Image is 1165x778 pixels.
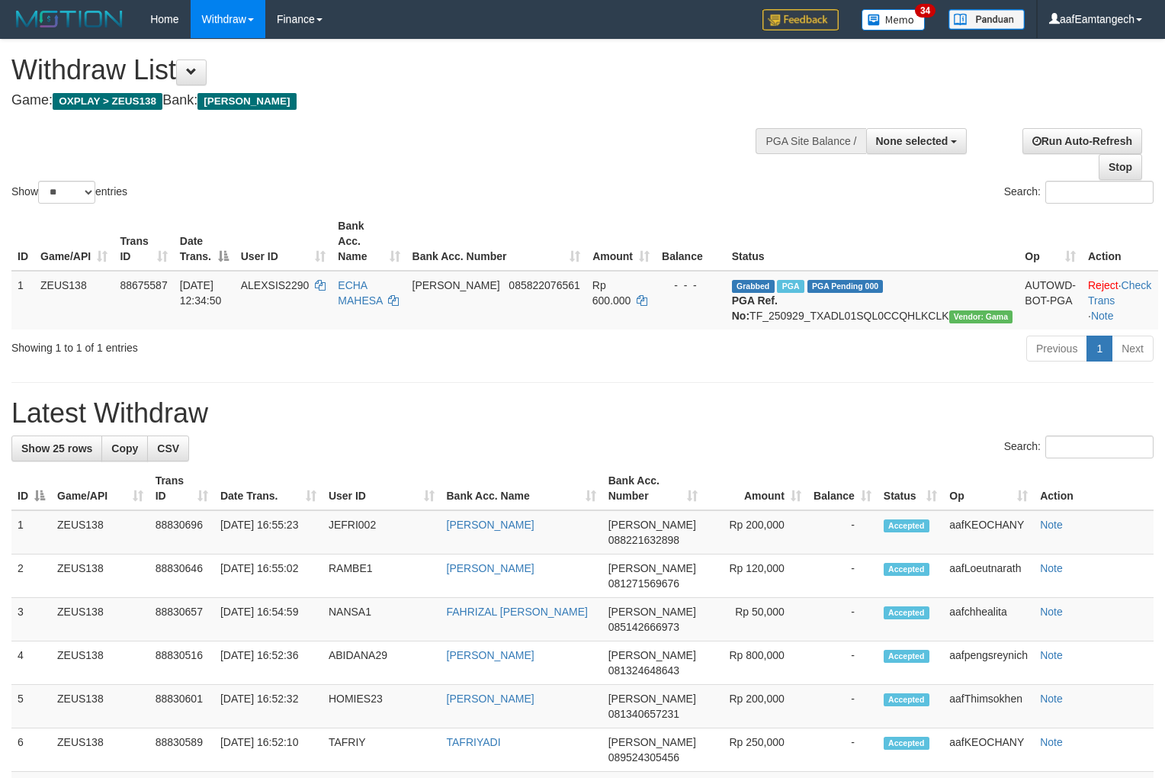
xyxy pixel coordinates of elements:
[608,664,679,677] span: Copy 081324648643 to clipboard
[602,467,704,510] th: Bank Acc. Number: activate to sort column ascending
[51,728,149,772] td: ZEUS138
[323,641,441,685] td: ABIDANA29
[943,728,1034,772] td: aafKEOCHANY
[777,280,804,293] span: Marked by aafpengsreynich
[11,398,1154,429] h1: Latest Withdraw
[1022,128,1142,154] a: Run Auto-Refresh
[114,212,173,271] th: Trans ID: activate to sort column ascending
[323,685,441,728] td: HOMIES23
[608,577,679,590] span: Copy 081271569676 to clipboard
[1019,212,1082,271] th: Op: activate to sort column ascending
[447,693,534,705] a: [PERSON_NAME]
[943,685,1034,728] td: aafThimsokhen
[51,685,149,728] td: ZEUS138
[1040,606,1063,618] a: Note
[11,271,34,330] td: 1
[214,685,323,728] td: [DATE] 16:52:32
[1026,336,1087,362] a: Previous
[11,8,127,31] img: MOTION_logo.png
[441,467,602,510] th: Bank Acc. Name: activate to sort column ascending
[662,278,720,293] div: - - -
[101,436,148,461] a: Copy
[592,279,631,307] span: Rp 600.000
[149,685,214,728] td: 88830601
[1045,436,1154,458] input: Search:
[11,467,51,510] th: ID: activate to sort column descending
[323,467,441,510] th: User ID: activate to sort column ascending
[11,212,34,271] th: ID
[608,562,696,574] span: [PERSON_NAME]
[656,212,726,271] th: Balance
[149,598,214,641] td: 88830657
[447,736,501,748] a: TAFRIYADI
[1112,336,1154,362] a: Next
[807,641,878,685] td: -
[241,279,310,291] span: ALEXSIS2290
[214,555,323,598] td: [DATE] 16:55:02
[884,737,929,750] span: Accepted
[948,9,1025,30] img: panduan.png
[1040,562,1063,574] a: Note
[149,728,214,772] td: 88830589
[704,555,807,598] td: Rp 120,000
[915,4,936,18] span: 34
[878,467,943,510] th: Status: activate to sort column ascending
[412,279,500,291] span: [PERSON_NAME]
[235,212,332,271] th: User ID: activate to sort column ascending
[756,128,865,154] div: PGA Site Balance /
[1091,310,1114,322] a: Note
[11,685,51,728] td: 5
[704,467,807,510] th: Amount: activate to sort column ascending
[1088,279,1151,307] a: Check Trans
[876,135,948,147] span: None selected
[1040,519,1063,531] a: Note
[1088,279,1118,291] a: Reject
[943,555,1034,598] td: aafLoeutnarath
[11,641,51,685] td: 4
[1086,336,1112,362] a: 1
[884,693,929,706] span: Accepted
[149,467,214,510] th: Trans ID: activate to sort column ascending
[214,467,323,510] th: Date Trans.: activate to sort column ascending
[323,555,441,598] td: RAMBE1
[807,685,878,728] td: -
[608,708,679,720] span: Copy 081340657231 to clipboard
[1045,181,1154,204] input: Search:
[807,598,878,641] td: -
[1082,212,1158,271] th: Action
[21,442,92,455] span: Show 25 rows
[149,641,214,685] td: 88830516
[732,280,775,293] span: Grabbed
[608,534,679,546] span: Copy 088221632898 to clipboard
[1099,154,1142,180] a: Stop
[866,128,968,154] button: None selected
[704,598,807,641] td: Rp 50,000
[704,641,807,685] td: Rp 800,000
[1040,736,1063,748] a: Note
[608,693,696,705] span: [PERSON_NAME]
[608,751,679,764] span: Copy 089524305456 to clipboard
[51,510,149,555] td: ZEUS138
[1019,271,1082,330] td: AUTOWD-BOT-PGA
[943,598,1034,641] td: aafchhealita
[1040,693,1063,705] a: Note
[704,728,807,772] td: Rp 250,000
[53,93,162,110] span: OXPLAY > ZEUS138
[157,442,179,455] span: CSV
[447,562,534,574] a: [PERSON_NAME]
[38,181,95,204] select: Showentries
[214,728,323,772] td: [DATE] 16:52:10
[323,510,441,555] td: JEFRI002
[884,650,929,663] span: Accepted
[147,436,189,461] a: CSV
[11,598,51,641] td: 3
[214,598,323,641] td: [DATE] 16:54:59
[149,555,214,598] td: 88830646
[704,685,807,728] td: Rp 200,000
[1034,467,1154,510] th: Action
[338,279,382,307] a: ECHA MAHESA
[323,598,441,641] td: NANSA1
[1004,181,1154,204] label: Search:
[111,442,138,455] span: Copy
[862,9,926,31] img: Button%20Memo.svg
